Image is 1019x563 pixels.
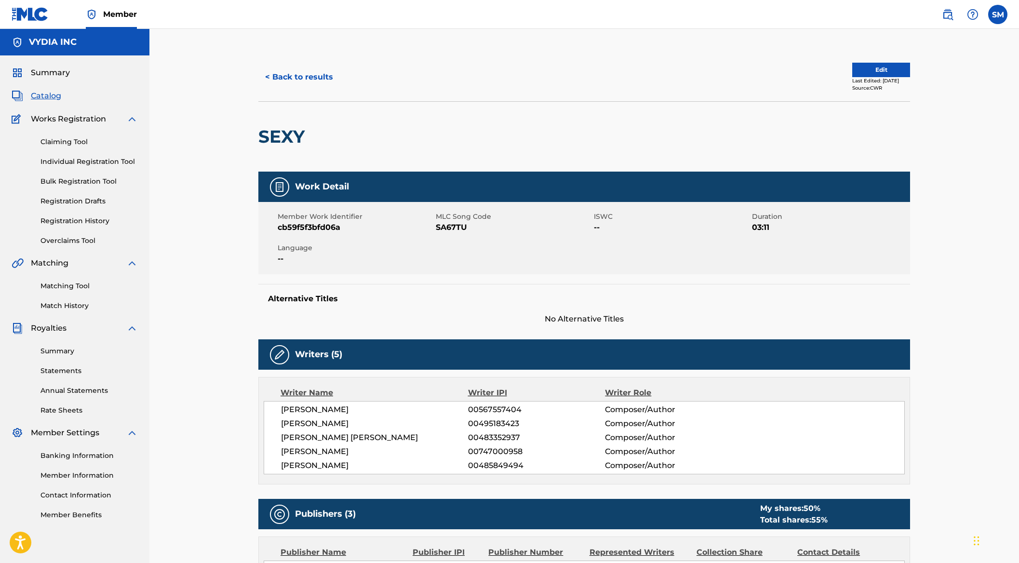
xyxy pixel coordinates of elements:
[436,212,591,222] span: MLC Song Code
[268,294,900,304] h5: Alternative Titles
[942,9,953,20] img: search
[468,460,605,471] span: 00485849494
[797,547,891,558] div: Contact Details
[274,181,285,193] img: Work Detail
[468,404,605,416] span: 00567557404
[488,547,582,558] div: Publisher Number
[29,37,77,48] h5: VYDIA INC
[40,346,138,356] a: Summary
[103,9,137,20] span: Member
[281,432,468,443] span: [PERSON_NAME] [PERSON_NAME]
[40,236,138,246] a: Overclaims Tool
[752,222,908,233] span: 03:11
[295,509,356,520] h5: Publishers (3)
[852,63,910,77] button: Edit
[40,281,138,291] a: Matching Tool
[274,509,285,520] img: Publishers
[40,157,138,167] a: Individual Registration Tool
[31,113,106,125] span: Works Registration
[605,432,730,443] span: Composer/Author
[281,418,468,429] span: [PERSON_NAME]
[852,84,910,92] div: Source: CWR
[605,404,730,416] span: Composer/Author
[605,418,730,429] span: Composer/Author
[590,547,689,558] div: Represented Writers
[605,446,730,457] span: Composer/Author
[40,470,138,481] a: Member Information
[594,222,750,233] span: --
[274,349,285,361] img: Writers
[804,504,820,513] span: 50 %
[468,387,605,399] div: Writer IPI
[258,65,340,89] button: < Back to results
[988,5,1007,24] div: User Menu
[86,9,97,20] img: Top Rightsholder
[967,9,979,20] img: help
[281,460,468,471] span: [PERSON_NAME]
[468,432,605,443] span: 00483352937
[436,222,591,233] span: SA67TU
[40,451,138,461] a: Banking Information
[605,460,730,471] span: Composer/Author
[281,404,468,416] span: [PERSON_NAME]
[605,387,730,399] div: Writer Role
[295,349,342,360] h5: Writers (5)
[40,196,138,206] a: Registration Drafts
[760,514,828,526] div: Total shares:
[40,137,138,147] a: Claiming Tool
[40,510,138,520] a: Member Benefits
[12,113,24,125] img: Works Registration
[31,257,68,269] span: Matching
[295,181,349,192] h5: Work Detail
[40,176,138,187] a: Bulk Registration Tool
[697,547,790,558] div: Collection Share
[468,446,605,457] span: 00747000958
[12,322,23,334] img: Royalties
[12,257,24,269] img: Matching
[281,547,405,558] div: Publisher Name
[974,526,979,555] div: Drag
[31,322,67,334] span: Royalties
[31,427,99,439] span: Member Settings
[594,212,750,222] span: ISWC
[12,90,61,102] a: CatalogCatalog
[40,405,138,416] a: Rate Sheets
[12,67,23,79] img: Summary
[40,366,138,376] a: Statements
[12,7,49,21] img: MLC Logo
[468,418,605,429] span: 00495183423
[281,387,468,399] div: Writer Name
[278,212,433,222] span: Member Work Identifier
[852,77,910,84] div: Last Edited: [DATE]
[971,517,1019,563] iframe: Chat Widget
[258,313,910,325] span: No Alternative Titles
[963,5,982,24] div: Help
[992,388,1019,466] iframe: Resource Center
[40,301,138,311] a: Match History
[31,90,61,102] span: Catalog
[31,67,70,79] span: Summary
[40,490,138,500] a: Contact Information
[278,243,433,253] span: Language
[760,503,828,514] div: My shares:
[126,322,138,334] img: expand
[278,222,433,233] span: cb59f5f3bfd06a
[12,67,70,79] a: SummarySummary
[281,446,468,457] span: [PERSON_NAME]
[12,90,23,102] img: Catalog
[126,113,138,125] img: expand
[278,253,433,265] span: --
[126,427,138,439] img: expand
[40,216,138,226] a: Registration History
[811,515,828,524] span: 55 %
[40,386,138,396] a: Annual Statements
[752,212,908,222] span: Duration
[126,257,138,269] img: expand
[12,37,23,48] img: Accounts
[413,547,481,558] div: Publisher IPI
[938,5,957,24] a: Public Search
[12,427,23,439] img: Member Settings
[258,126,309,147] h2: SEXY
